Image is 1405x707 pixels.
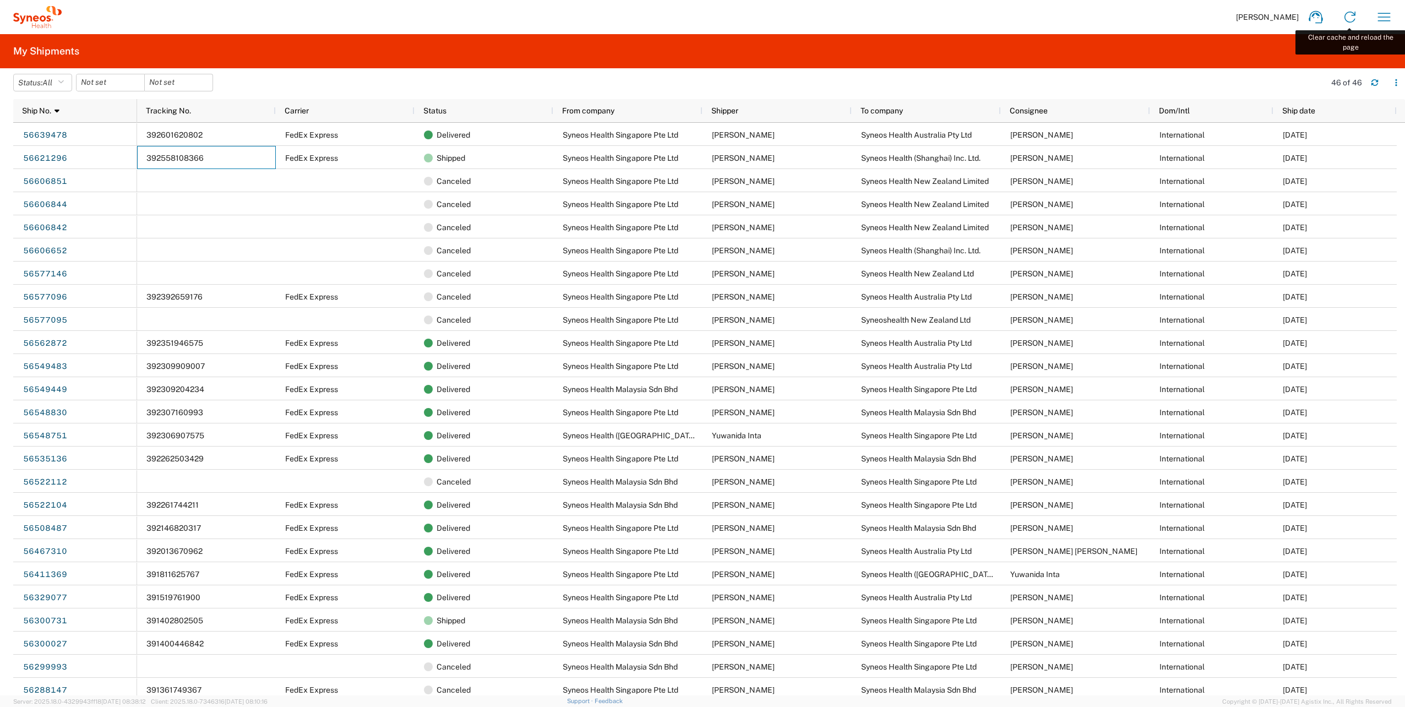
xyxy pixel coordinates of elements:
[23,659,68,676] a: 56299993
[1010,223,1073,232] span: Jemma Arnold
[712,154,775,162] span: Arturo Medina
[1283,223,1307,232] span: 08/26/2025
[1010,686,1073,694] span: Wan Muhammad Khairul Shafiqzam
[1010,292,1073,301] span: Joel Reid
[563,362,678,371] span: Syneos Health Singapore Pte Ltd
[42,78,52,87] span: All
[1283,547,1307,556] span: 08/12/2025
[23,612,68,630] a: 56300731
[437,331,470,355] span: Delivered
[1331,78,1362,88] div: 46 of 46
[712,316,775,324] span: Arturo Medina
[1159,524,1205,532] span: International
[563,269,678,278] span: Syneos Health Singapore Pte Ltd
[146,547,203,556] span: 392013670962
[1159,593,1205,602] span: International
[861,431,977,440] span: Syneos Health Singapore Pte Ltd
[285,524,338,532] span: FedEx Express
[861,662,977,671] span: Syneos Health Singapore Pte Ltd
[23,196,68,214] a: 56606844
[1222,697,1392,706] span: Copyright © [DATE]-[DATE] Agistix Inc., All Rights Reserved
[1010,570,1060,579] span: Yuwanida Inta
[563,501,678,509] span: Syneos Health Malaysia Sdn Bhd
[437,193,471,216] span: Canceled
[285,154,338,162] span: FedEx Express
[1283,316,1307,324] span: 08/22/2025
[1010,431,1073,440] span: Arturo Medina
[1159,130,1205,139] span: International
[23,381,68,399] a: 56549449
[563,477,678,486] span: Syneos Health Malaysia Sdn Bhd
[146,639,204,648] span: 391400446842
[285,547,338,556] span: FedEx Express
[23,635,68,653] a: 56300027
[861,593,972,602] span: Syneos Health Australia Pty Ltd
[285,362,338,371] span: FedEx Express
[563,662,678,671] span: Syneos Health Malaysia Sdn Bhd
[1010,385,1073,394] span: Arturo Medina
[285,686,338,694] span: FedEx Express
[437,563,470,586] span: Delivered
[23,127,68,144] a: 56639478
[437,216,471,239] span: Canceled
[437,401,470,424] span: Delivered
[1283,662,1307,671] span: 07/28/2025
[146,408,203,417] span: 392307160993
[1010,454,1073,463] span: Siti Zurairah
[712,570,775,579] span: Arturo Medina
[23,358,68,376] a: 56549483
[1010,177,1073,186] span: Jemma Arnold
[437,262,471,285] span: Canceled
[1010,339,1073,347] span: Joel Reid
[861,269,974,278] span: Syneos Health New Zealand Ltd
[712,292,775,301] span: Arturo Medina
[1159,223,1205,232] span: International
[861,686,976,694] span: Syneos Health Malaysia Sdn Bhd
[146,362,205,371] span: 392309909007
[23,427,68,445] a: 56548751
[146,570,199,579] span: 391811625767
[23,289,68,306] a: 56577096
[23,265,68,283] a: 56577146
[1159,616,1205,625] span: International
[1010,501,1073,509] span: Arturo Medina
[1283,292,1307,301] span: 08/22/2025
[146,106,191,115] span: Tracking No.
[1283,477,1307,486] span: 08/19/2025
[1010,547,1137,556] span: Ligia Cassales Chen
[563,154,678,162] span: Syneos Health Singapore Pte Ltd
[437,355,470,378] span: Delivered
[712,385,775,394] span: Ng Lee Tin
[563,524,678,532] span: Syneos Health Singapore Pte Ltd
[1159,269,1205,278] span: International
[1283,501,1307,509] span: 08/20/2025
[712,639,775,648] span: Chor Hong Lim
[712,408,775,417] span: Arturo Medina
[861,547,972,556] span: Syneos Health Australia Pty Ltd
[285,501,338,509] span: FedEx Express
[23,566,68,584] a: 56411369
[437,146,465,170] span: Shipped
[1283,385,1307,394] span: 08/21/2025
[23,312,68,329] a: 56577095
[563,223,678,232] span: Syneos Health Singapore Pte Ltd
[146,616,203,625] span: 391402802505
[1236,12,1299,22] span: [PERSON_NAME]
[861,524,976,532] span: Syneos Health Malaysia Sdn Bhd
[1159,292,1205,301] span: International
[23,682,68,699] a: 56288147
[1010,316,1073,324] span: Smita Boban
[1010,408,1073,417] span: Lewis Chang
[1159,316,1205,324] span: International
[1159,200,1205,209] span: International
[861,454,976,463] span: Syneos Health Malaysia Sdn Bhd
[437,470,471,493] span: Canceled
[567,698,595,704] a: Support
[712,686,775,694] span: Arturo Medina
[712,524,775,532] span: Arturo Medina
[285,454,338,463] span: FedEx Express
[1283,339,1307,347] span: 08/22/2025
[563,593,678,602] span: Syneos Health Singapore Pte Ltd
[146,501,199,509] span: 392261744211
[1283,570,1307,579] span: 08/06/2025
